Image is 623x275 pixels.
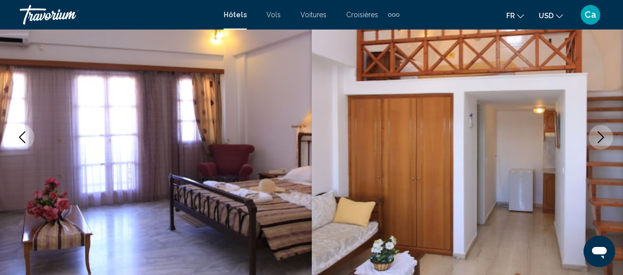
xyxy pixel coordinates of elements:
[224,11,247,19] a: Hôtels
[584,236,615,267] iframe: Bouton de lancement de la fenêtre de messagerie
[10,125,34,150] button: Previous image
[20,5,214,25] a: Travorium
[589,125,613,150] button: Next image
[388,7,399,23] button: Extra navigation items
[266,11,281,19] a: Vols
[346,11,378,19] a: Croisières
[506,8,524,23] button: Change language
[300,11,327,19] a: Voitures
[506,12,515,20] span: fr
[585,10,596,20] span: Ca
[539,12,554,20] span: USD
[539,8,563,23] button: Change currency
[578,4,603,25] button: User Menu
